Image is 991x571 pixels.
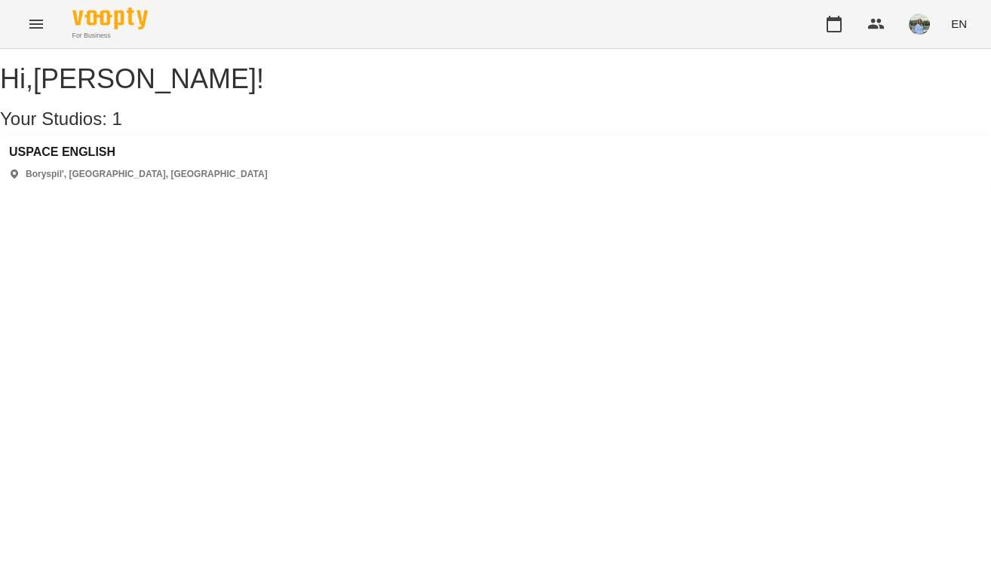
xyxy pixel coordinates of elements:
[951,16,967,32] span: EN
[9,145,268,159] a: USPACE ENGLISH
[945,10,973,38] button: EN
[72,8,148,29] img: Voopty Logo
[26,168,268,181] p: Boryspil', [GEOGRAPHIC_DATA], [GEOGRAPHIC_DATA]
[909,14,930,35] img: 616476f6084962a246d0f6bc6fe306a3.jpeg
[112,108,122,129] span: 1
[18,6,54,42] button: Menu
[72,31,148,41] span: For Business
